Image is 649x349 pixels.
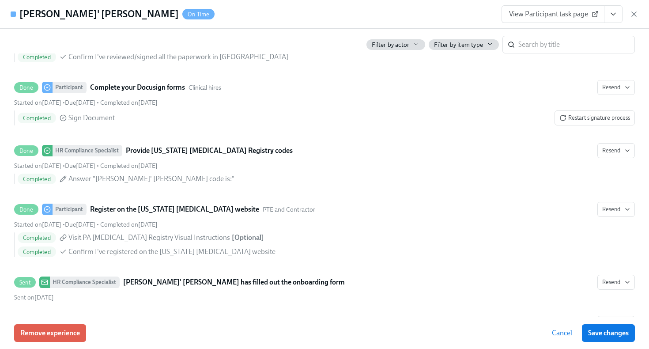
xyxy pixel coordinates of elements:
[14,294,54,301] span: Friday, August 22nd 2025, 10:09 am
[602,278,630,287] span: Resend
[14,206,38,213] span: Done
[509,10,597,19] span: View Participant task page
[502,5,604,23] a: View Participant task page
[434,41,483,49] span: Filter by item type
[14,324,86,342] button: Remove experience
[582,324,635,342] button: Save changes
[68,247,275,257] span: Confirm I've registered on the [US_STATE] [MEDICAL_DATA] website
[14,221,61,228] span: Friday, August 22nd 2025, 8:45 am
[53,204,87,215] div: Participant
[552,329,572,338] span: Cancel
[20,329,80,338] span: Remove experience
[100,99,158,106] span: Monday, August 25th 2025, 3:37 pm
[263,205,315,214] span: This task uses the "PTE and Contractor" audience
[90,82,185,93] strong: Complete your Docusign forms
[14,84,38,91] span: Done
[597,143,635,158] button: DoneHR Compliance SpecialistProvide [US_STATE] [MEDICAL_DATA] Registry codesStarted on[DATE] •Due...
[597,202,635,217] button: DoneParticipantRegister on the [US_STATE] [MEDICAL_DATA] websitePTE and ContractorStarted on[DATE...
[18,115,56,121] span: Completed
[50,277,120,288] div: HR Compliance Specialist
[546,324,578,342] button: Cancel
[53,82,87,93] div: Participant
[602,83,630,92] span: Resend
[123,277,345,288] strong: [PERSON_NAME]' [PERSON_NAME] has filled out the onboarding form
[100,221,158,228] span: Friday, August 22nd 2025, 4:11 pm
[597,275,635,290] button: SentHR Compliance Specialist[PERSON_NAME]' [PERSON_NAME] has filled out the onboarding formSent o...
[555,110,635,125] button: DoneParticipantComplete your Docusign formsClinical hiresResendStarted on[DATE] •Due[DATE] • Comp...
[14,148,38,154] span: Done
[65,99,95,106] span: Thursday, August 28th 2025, 8:00 am
[597,316,635,331] button: DoneParticipantCheck out our recommended laptop specsPTE and ContractorStarted on[DATE] •Due[DATE...
[18,249,56,255] span: Completed
[14,279,36,286] span: Sent
[68,233,230,243] span: Visit PA [MEDICAL_DATA] Registry Visual Instructions
[604,5,623,23] button: View task page
[19,8,179,21] h4: [PERSON_NAME]' [PERSON_NAME]
[189,83,221,92] span: This task uses the "Clinical hires" audience
[126,145,293,156] strong: Provide [US_STATE] [MEDICAL_DATA] Registry codes
[366,39,425,50] button: Filter by actor
[14,162,158,170] div: • •
[100,162,158,170] span: Friday, August 22nd 2025, 8:45 am
[232,233,264,243] div: [ Optional ]
[65,221,95,228] span: Sunday, August 24th 2025, 8:00 am
[14,99,61,106] span: Thursday, August 21st 2025, 8:23 pm
[602,146,630,155] span: Resend
[14,162,61,170] span: Thursday, August 21st 2025, 8:23 pm
[597,80,635,95] button: DoneParticipantComplete your Docusign formsClinical hiresStarted on[DATE] •Due[DATE] • Completed ...
[65,162,95,170] span: Friday, August 22nd 2025, 8:00 am
[602,205,630,214] span: Resend
[182,11,215,18] span: On Time
[559,114,630,122] span: Restart signature process
[18,54,56,61] span: Completed
[14,220,158,229] div: • •
[14,99,158,107] div: • •
[68,113,115,123] span: Sign Document
[429,39,499,50] button: Filter by item type
[18,176,56,182] span: Completed
[518,36,635,53] input: Search by title
[53,145,122,156] div: HR Compliance Specialist
[90,204,259,215] strong: Register on the [US_STATE] [MEDICAL_DATA] website
[372,41,409,49] span: Filter by actor
[68,174,234,184] span: Answer "[PERSON_NAME]' [PERSON_NAME] code is:"
[588,329,629,338] span: Save changes
[18,235,56,241] span: Completed
[68,52,288,62] span: Confirm I've reviewed/signed all the paperwork in [GEOGRAPHIC_DATA]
